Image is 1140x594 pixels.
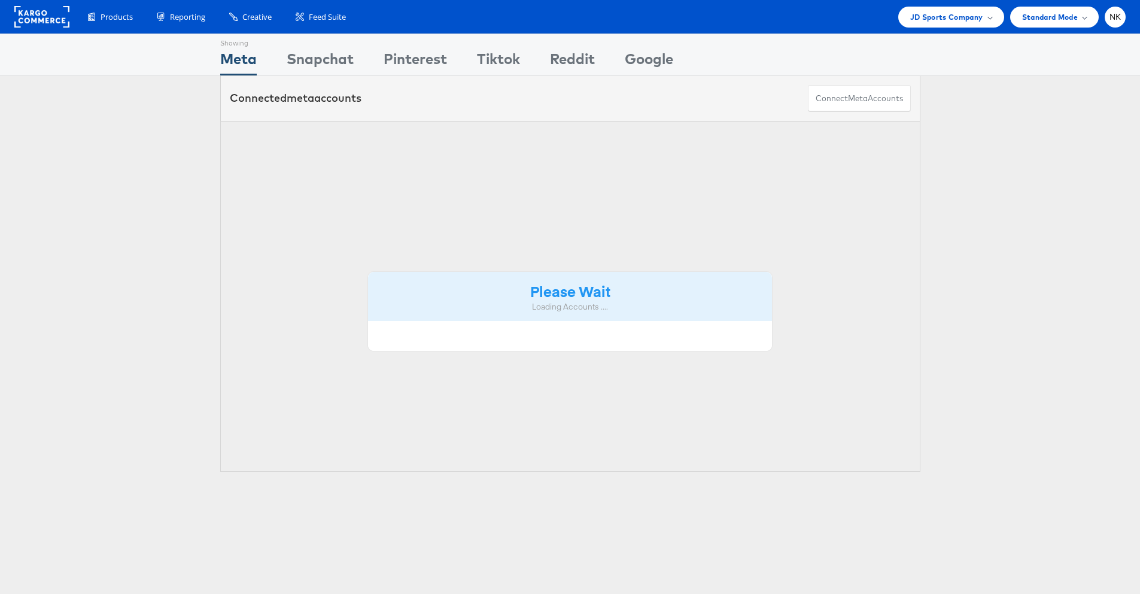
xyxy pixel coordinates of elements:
[287,91,314,105] span: meta
[377,301,764,313] div: Loading Accounts ....
[625,49,673,75] div: Google
[808,85,911,112] button: ConnectmetaAccounts
[230,90,361,106] div: Connected accounts
[530,281,610,301] strong: Please Wait
[287,49,354,75] div: Snapchat
[309,11,346,23] span: Feed Suite
[101,11,133,23] span: Products
[220,34,257,49] div: Showing
[220,49,257,75] div: Meta
[170,11,205,23] span: Reporting
[477,49,520,75] div: Tiktok
[242,11,272,23] span: Creative
[1022,11,1078,23] span: Standard Mode
[550,49,595,75] div: Reddit
[384,49,447,75] div: Pinterest
[910,11,983,23] span: JD Sports Company
[1109,13,1121,21] span: NK
[848,93,868,104] span: meta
